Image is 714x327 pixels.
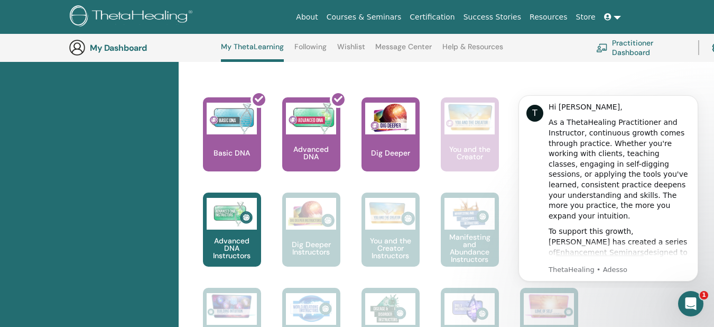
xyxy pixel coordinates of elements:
[444,103,495,132] img: You and the Creator
[286,198,336,230] img: Dig Deeper Instructors
[700,291,708,299] span: 1
[203,237,261,259] p: Advanced DNA Instructors
[441,233,499,263] p: Manifesting and Abundance Instructors
[375,42,432,59] a: Message Center
[46,141,188,255] div: To support this growth, [PERSON_NAME] has created a series of designed to help you refine your kn...
[292,7,322,27] a: About
[444,198,495,230] img: Manifesting and Abundance Instructors
[53,162,142,171] a: Enhancement Seminars
[441,193,499,288] a: Manifesting and Abundance Instructors Manifesting and Abundance Instructors
[678,291,703,316] iframe: Intercom live chat
[525,7,572,27] a: Resources
[441,146,499,160] p: You and the Creator
[361,193,420,288] a: You and the Creator Instructors You and the Creator Instructors
[282,146,340,160] p: Advanced DNA
[441,97,499,193] a: You and the Creator You and the Creator
[286,293,336,325] img: World Relations Instructors
[596,36,685,59] a: Practitioner Dashboard
[207,293,257,319] img: Intuitive Child In Me Instructors
[572,7,600,27] a: Store
[405,7,459,27] a: Certification
[524,293,574,319] img: Love of Self Instructors
[361,97,420,193] a: Dig Deeper Dig Deeper
[365,103,415,134] img: Dig Deeper
[46,179,188,189] p: Message from ThetaHealing, sent Adesso
[503,86,714,288] iframe: Intercom notifications messaggio
[322,7,406,27] a: Courses & Seminars
[207,103,257,134] img: Basic DNA
[286,103,336,134] img: Advanced DNA
[596,43,608,52] img: chalkboard-teacher.svg
[282,241,340,256] p: Dig Deeper Instructors
[337,42,365,59] a: Wishlist
[207,198,257,230] img: Advanced DNA Instructors
[282,193,340,288] a: Dig Deeper Instructors Dig Deeper Instructors
[282,97,340,193] a: Advanced DNA Advanced DNA
[203,97,261,193] a: Basic DNA Basic DNA
[69,39,86,56] img: generic-user-icon.jpg
[90,43,196,53] h3: My Dashboard
[203,193,261,288] a: Advanced DNA Instructors Advanced DNA Instructors
[442,42,503,59] a: Help & Resources
[365,198,415,230] img: You and the Creator Instructors
[221,42,284,62] a: My ThetaLearning
[361,237,420,259] p: You and the Creator Instructors
[294,42,327,59] a: Following
[444,293,495,325] img: DNA 3 Instructors
[459,7,525,27] a: Success Stories
[70,5,196,29] img: logo.png
[365,293,415,325] img: Disease and Disorder Instructors
[367,149,414,157] p: Dig Deeper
